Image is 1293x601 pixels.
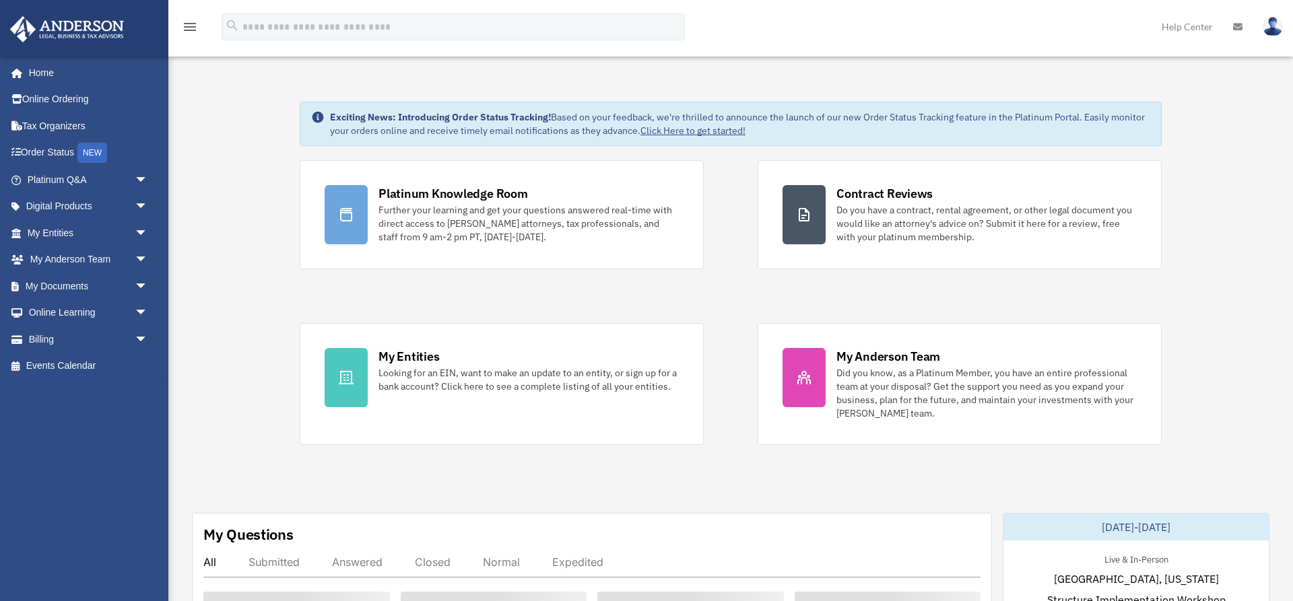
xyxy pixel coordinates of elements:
[552,555,603,569] div: Expedited
[135,219,162,247] span: arrow_drop_down
[203,524,294,544] div: My Questions
[483,555,520,569] div: Normal
[9,193,168,220] a: Digital Productsarrow_drop_down
[1263,17,1283,36] img: User Pic
[378,366,679,393] div: Looking for an EIN, want to make an update to an entity, or sign up for a bank account? Click her...
[640,125,745,137] a: Click Here to get started!
[9,86,168,113] a: Online Ordering
[836,366,1137,420] div: Did you know, as a Platinum Member, you have an entire professional team at your disposal? Get th...
[9,299,168,326] a: Online Learningarrow_drop_down
[330,111,551,123] strong: Exciting News: Introducing Order Status Tracking!
[135,166,162,194] span: arrow_drop_down
[6,16,128,42] img: Anderson Advisors Platinum Portal
[9,166,168,193] a: Platinum Q&Aarrow_drop_down
[1054,571,1219,587] span: [GEOGRAPHIC_DATA], [US_STATE]
[9,246,168,273] a: My Anderson Teamarrow_drop_down
[9,353,168,380] a: Events Calendar
[225,18,240,33] i: search
[182,19,198,35] i: menu
[9,326,168,353] a: Billingarrow_drop_down
[135,246,162,274] span: arrow_drop_down
[415,555,451,569] div: Closed
[758,323,1162,445] a: My Anderson Team Did you know, as a Platinum Member, you have an entire professional team at your...
[135,326,162,353] span: arrow_drop_down
[203,555,216,569] div: All
[1094,551,1179,565] div: Live & In-Person
[330,110,1150,137] div: Based on your feedback, we're thrilled to announce the launch of our new Order Status Tracking fe...
[135,299,162,327] span: arrow_drop_down
[300,160,704,269] a: Platinum Knowledge Room Further your learning and get your questions answered real-time with dire...
[1003,514,1269,540] div: [DATE]-[DATE]
[248,555,300,569] div: Submitted
[9,139,168,167] a: Order StatusNEW
[135,273,162,300] span: arrow_drop_down
[758,160,1162,269] a: Contract Reviews Do you have a contract, rental agreement, or other legal document you would like...
[9,273,168,299] a: My Documentsarrow_drop_down
[332,555,383,569] div: Answered
[182,24,198,35] a: menu
[77,143,107,163] div: NEW
[836,348,940,365] div: My Anderson Team
[378,203,679,244] div: Further your learning and get your questions answered real-time with direct access to [PERSON_NAM...
[378,185,528,202] div: Platinum Knowledge Room
[300,323,704,445] a: My Entities Looking for an EIN, want to make an update to an entity, or sign up for a bank accoun...
[9,59,162,86] a: Home
[135,193,162,221] span: arrow_drop_down
[9,219,168,246] a: My Entitiesarrow_drop_down
[836,203,1137,244] div: Do you have a contract, rental agreement, or other legal document you would like an attorney's ad...
[9,112,168,139] a: Tax Organizers
[836,185,933,202] div: Contract Reviews
[378,348,439,365] div: My Entities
